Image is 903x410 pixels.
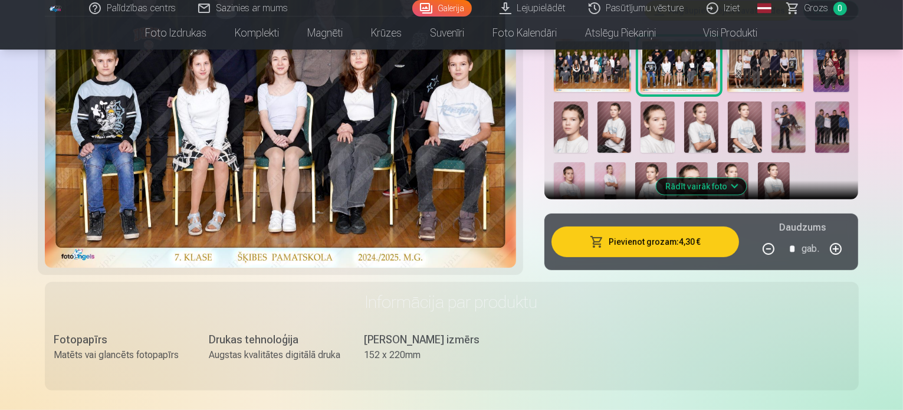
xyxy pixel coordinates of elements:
div: Augstas kvalitātes digitālā druka [209,348,341,362]
a: Suvenīri [416,17,479,50]
div: Matēts vai glancēts fotopapīrs [54,348,186,362]
button: Pievienot grozam:4,30 € [551,227,740,257]
button: Rādīt vairāk foto [656,178,747,195]
h5: Daudzums [779,221,826,235]
div: [PERSON_NAME] izmērs [365,332,496,348]
div: gab. [802,235,819,263]
span: Grozs [805,1,829,15]
div: 152 x 220mm [365,348,496,362]
a: Komplekti [221,17,294,50]
a: Krūzes [357,17,416,50]
a: Atslēgu piekariņi [572,17,671,50]
a: Foto izdrukas [132,17,221,50]
img: /fa1 [50,5,63,12]
div: Drukas tehnoloģija [209,332,341,348]
div: Fotopapīrs [54,332,186,348]
h3: Informācija par produktu [54,291,849,313]
a: Foto kalendāri [479,17,572,50]
a: Visi produkti [671,17,772,50]
span: 0 [833,2,847,15]
a: Magnēti [294,17,357,50]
